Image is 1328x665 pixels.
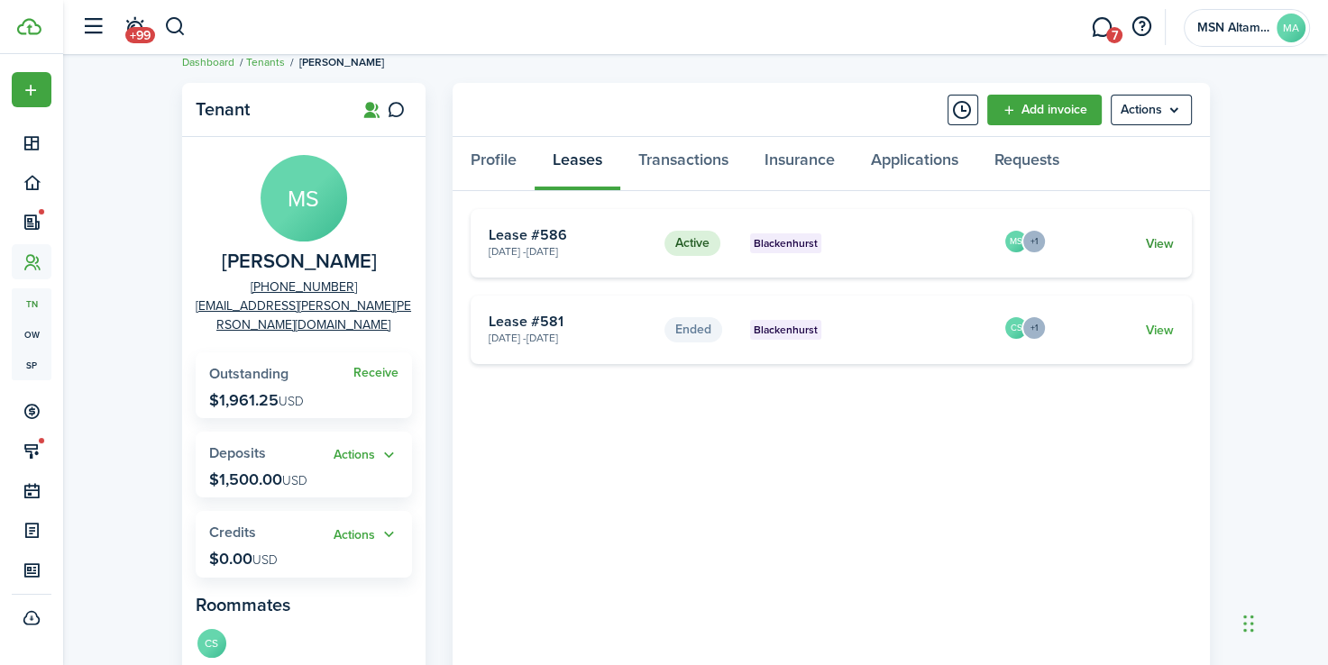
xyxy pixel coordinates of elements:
[1085,5,1119,50] a: Messaging
[246,54,285,70] a: Tenants
[1197,22,1269,34] span: MSN Altamesa LLC Series Series Guard Property Management
[209,550,278,568] p: $0.00
[282,471,307,490] span: USD
[853,137,976,191] a: Applications
[620,137,746,191] a: Transactions
[17,18,41,35] img: TenantCloud
[987,95,1102,125] a: Add invoice
[489,330,651,346] card-description: [DATE] - [DATE]
[1243,597,1254,651] div: Drag
[754,235,818,251] span: Blackenhurst
[1021,315,1047,341] menu-trigger: +1
[197,629,226,658] avatar-text: CS
[1126,12,1157,42] button: Open resource center
[299,54,384,70] span: [PERSON_NAME]
[209,391,304,409] p: $1,961.25
[1029,315,1047,341] button: Open menu
[209,363,288,384] span: Outstanding
[196,591,412,618] panel-main-subtitle: Roommates
[489,314,651,330] card-title: Lease #581
[12,72,51,107] button: Open menu
[164,12,187,42] button: Search
[334,524,398,545] button: Open menu
[1021,229,1047,254] menu-trigger: +1
[251,278,357,296] a: [PHONE_NUMBER]
[1145,234,1173,253] a: View
[196,296,412,334] a: [EMAIL_ADDRESS][PERSON_NAME][PERSON_NAME][DOMAIN_NAME]
[489,243,651,260] card-description: [DATE] - [DATE]
[117,5,151,50] a: Notifications
[1277,14,1305,42] avatar-text: MA
[1111,95,1192,125] button: Open menu
[209,442,266,463] span: Deposits
[353,366,398,380] a: Receive
[196,627,228,663] a: CS
[196,99,340,120] panel-main-title: Tenant
[1003,325,1029,344] a: CS
[12,350,51,380] a: sp
[754,322,818,338] span: Blackenhurst
[976,137,1077,191] a: Requests
[12,319,51,350] a: ow
[261,155,347,241] avatar-text: MS
[948,95,978,125] button: Timeline
[279,392,304,411] span: USD
[1111,95,1192,125] menu-btn: Actions
[746,137,853,191] a: Insurance
[334,445,398,466] button: Actions
[489,227,651,243] card-title: Lease #586
[76,10,110,44] button: Open sidebar
[1106,27,1122,43] span: 7
[12,288,51,319] a: tn
[125,27,155,43] span: +99
[182,54,234,70] a: Dashboard
[1005,317,1027,339] avatar-text: CS
[252,551,278,569] span: USD
[664,231,720,256] status: Active
[1029,229,1047,254] button: Open menu
[334,524,398,545] button: Actions
[209,522,256,542] span: Credits
[209,470,307,488] p: $1,500.00
[222,251,377,273] span: Margaret Schmitt
[1145,321,1173,340] a: View
[334,445,398,466] button: Open menu
[1028,470,1328,665] iframe: Chat Widget
[664,317,722,342] status: Ended
[453,137,535,191] a: Profile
